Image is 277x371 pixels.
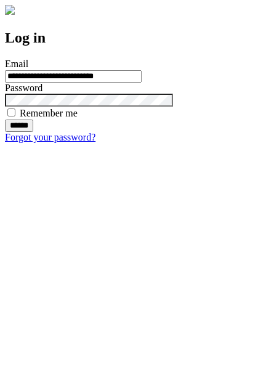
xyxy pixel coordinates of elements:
[5,30,272,46] h2: Log in
[5,83,42,93] label: Password
[5,59,28,69] label: Email
[20,108,78,118] label: Remember me
[5,132,95,142] a: Forgot your password?
[5,5,15,15] img: logo-4e3dc11c47720685a147b03b5a06dd966a58ff35d612b21f08c02c0306f2b779.png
